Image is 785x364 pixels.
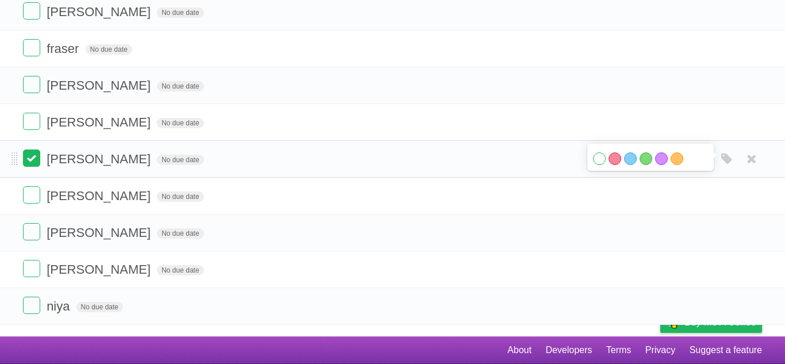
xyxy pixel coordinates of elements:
span: niya [47,299,72,313]
span: [PERSON_NAME] [47,115,153,129]
span: No due date [157,191,203,202]
label: Done [23,297,40,314]
label: Red [609,152,621,165]
label: Done [23,39,40,56]
span: No due date [157,81,203,91]
span: [PERSON_NAME] [47,225,153,240]
label: White [593,152,606,165]
label: Done [23,76,40,93]
span: [PERSON_NAME] [47,262,153,277]
span: [PERSON_NAME] [47,78,153,93]
a: Developers [545,339,592,361]
label: Done [23,2,40,20]
span: No due date [157,7,203,18]
label: Done [23,223,40,240]
span: [PERSON_NAME] [47,189,153,203]
label: Orange [671,152,683,165]
label: Done [23,113,40,130]
a: Suggest a feature [690,339,762,361]
span: No due date [157,155,203,165]
span: Buy me a coffee [684,312,756,332]
a: Terms [606,339,632,361]
span: fraser [47,41,82,56]
a: About [507,339,532,361]
label: Done [23,186,40,204]
label: Done [23,150,40,167]
label: Done [23,260,40,277]
label: Green [640,152,652,165]
span: No due date [157,118,203,128]
a: Privacy [645,339,675,361]
span: No due date [157,228,203,239]
span: No due date [76,302,123,312]
span: [PERSON_NAME] [47,152,153,166]
label: Blue [624,152,637,165]
span: No due date [157,265,203,275]
span: No due date [86,44,132,55]
span: [PERSON_NAME] [47,5,153,19]
label: Purple [655,152,668,165]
